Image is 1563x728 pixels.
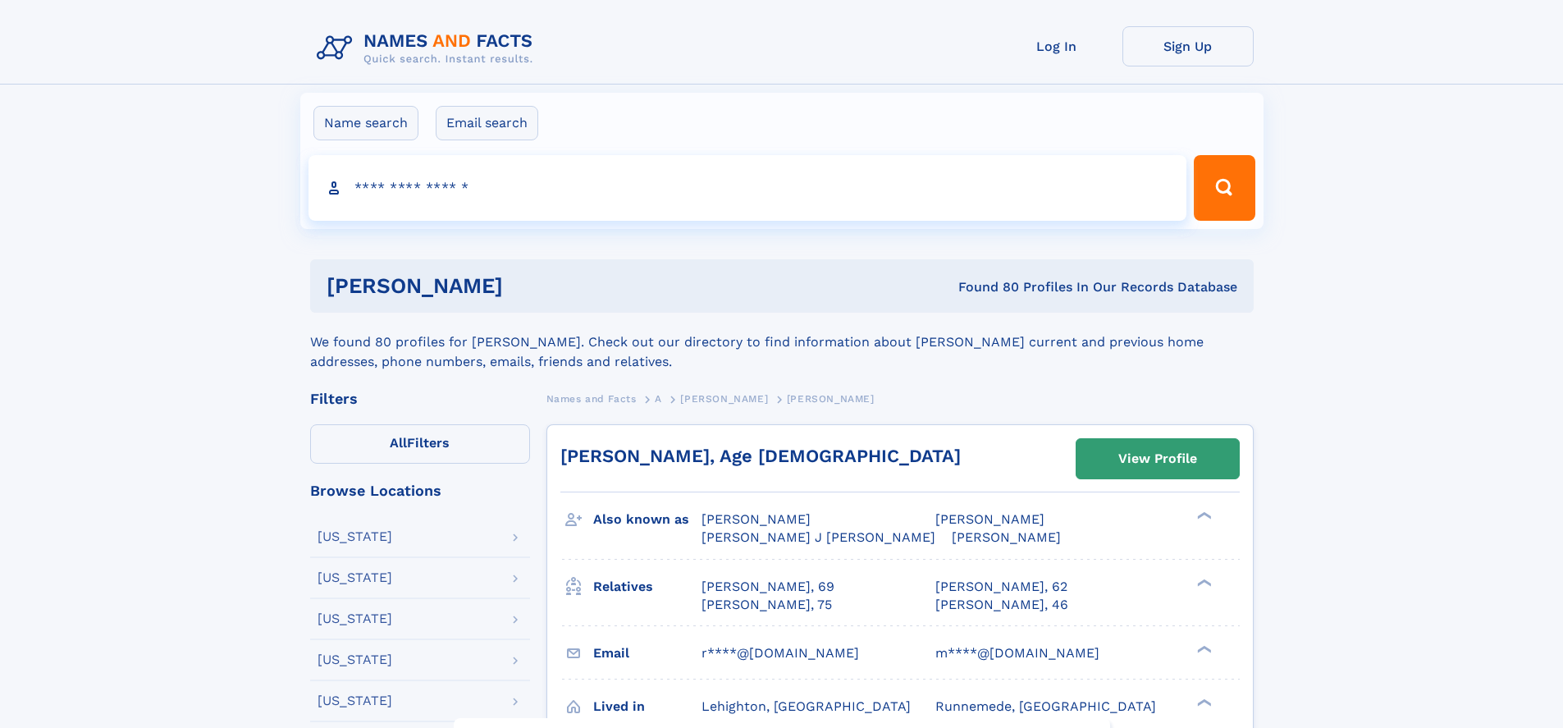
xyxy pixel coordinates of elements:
a: A [655,388,662,409]
a: [PERSON_NAME] [680,388,768,409]
div: ❯ [1193,577,1213,588]
div: Found 80 Profiles In Our Records Database [730,278,1237,296]
h3: Relatives [593,573,702,601]
a: View Profile [1076,439,1239,478]
a: Names and Facts [546,388,637,409]
a: [PERSON_NAME], 62 [935,578,1067,596]
a: Log In [991,26,1122,66]
h3: Lived in [593,693,702,721]
a: Sign Up [1122,26,1254,66]
div: [US_STATE] [318,653,392,666]
label: Name search [313,106,418,140]
a: [PERSON_NAME], 69 [702,578,834,596]
h3: Also known as [593,506,702,533]
span: [PERSON_NAME] [952,529,1061,545]
div: [US_STATE] [318,612,392,625]
div: [US_STATE] [318,530,392,543]
label: Email search [436,106,538,140]
span: Lehighton, [GEOGRAPHIC_DATA] [702,698,911,714]
div: We found 80 profiles for [PERSON_NAME]. Check out our directory to find information about [PERSON... [310,313,1254,372]
span: All [390,435,407,451]
div: [US_STATE] [318,571,392,584]
span: [PERSON_NAME] [702,511,811,527]
span: Runnemede, [GEOGRAPHIC_DATA] [935,698,1156,714]
div: Filters [310,391,530,406]
a: [PERSON_NAME], 46 [935,596,1068,614]
span: [PERSON_NAME] [935,511,1044,527]
h3: Email [593,639,702,667]
a: [PERSON_NAME], 75 [702,596,832,614]
span: [PERSON_NAME] [680,393,768,405]
div: ❯ [1193,511,1213,521]
span: [PERSON_NAME] J [PERSON_NAME] [702,529,935,545]
div: View Profile [1118,440,1197,478]
label: Filters [310,424,530,464]
img: Logo Names and Facts [310,26,546,71]
span: A [655,393,662,405]
div: ❯ [1193,697,1213,707]
button: Search Button [1194,155,1255,221]
a: [PERSON_NAME], Age [DEMOGRAPHIC_DATA] [560,446,961,466]
input: search input [308,155,1187,221]
span: [PERSON_NAME] [787,393,875,405]
div: [US_STATE] [318,694,392,707]
h1: [PERSON_NAME] [327,276,731,296]
div: Browse Locations [310,483,530,498]
div: ❯ [1193,643,1213,654]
